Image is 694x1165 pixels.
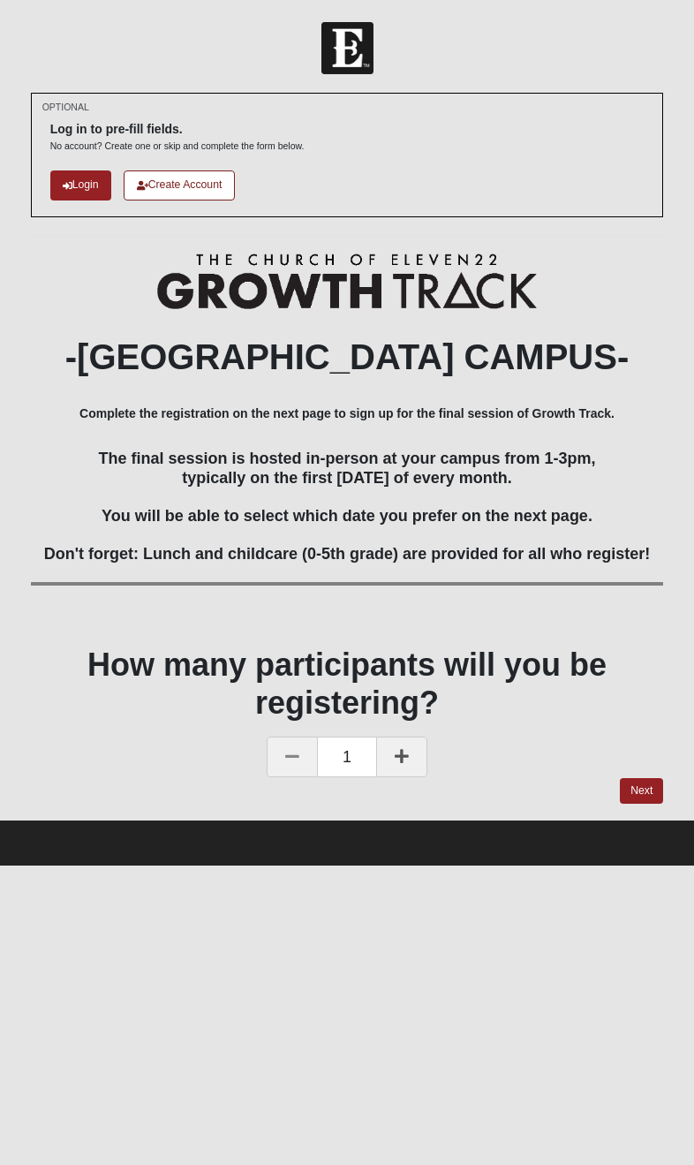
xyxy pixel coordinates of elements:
span: You will be able to select which date you prefer on the next page. [102,507,592,525]
span: typically on the first [DATE] of every month. [182,469,512,487]
small: OPTIONAL [42,101,89,114]
span: 1 [318,737,376,777]
h6: Log in to pre-fill fields. [50,122,305,137]
img: Growth Track Logo [157,253,537,310]
a: Create Account [124,170,236,200]
img: Church of Eleven22 Logo [321,22,373,74]
b: Complete the registration on the next page to sign up for the final session of Growth Track. [79,406,615,420]
a: Next [620,778,663,804]
h1: How many participants will you be registering? [31,646,664,722]
span: Don't forget: Lunch and childcare (0-5th grade) are provided for all who register! [44,545,650,563]
a: Login [50,170,111,200]
b: -[GEOGRAPHIC_DATA] CAMPUS- [65,337,630,376]
p: No account? Create one or skip and complete the form below. [50,140,305,153]
span: The final session is hosted in-person at your campus from 1-3pm, [98,450,595,467]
